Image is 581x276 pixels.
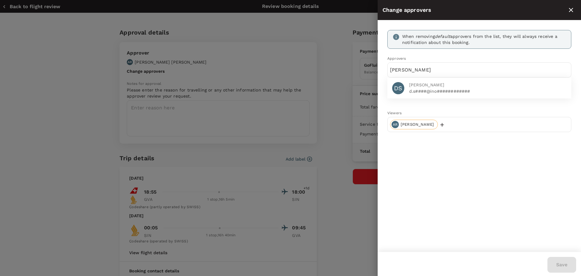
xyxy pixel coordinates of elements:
[387,111,571,116] p: Viewers
[397,122,438,128] span: [PERSON_NAME]
[409,82,566,88] span: [PERSON_NAME]
[409,88,566,94] p: d.s####@ino############
[387,56,571,61] p: Approvers
[392,82,404,94] div: DS
[390,65,569,75] input: Search for user...
[382,6,566,15] div: Change approvers
[402,33,566,45] div: When removing approvers from the list, they will always receive a notification about this booking.
[392,121,399,128] div: AR
[387,78,571,98] div: DS[PERSON_NAME]d.s####@ino############
[566,5,576,15] button: close
[435,34,450,39] i: default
